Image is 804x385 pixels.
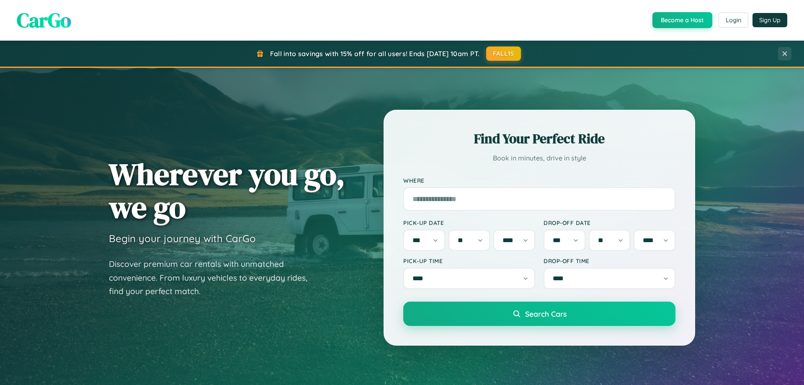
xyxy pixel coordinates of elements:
label: Drop-off Date [544,219,675,226]
label: Pick-up Date [403,219,535,226]
span: CarGo [17,6,71,34]
h1: Wherever you go, we go [109,158,345,224]
button: FALL15 [486,47,521,61]
button: Login [719,13,748,28]
h2: Find Your Perfect Ride [403,129,675,148]
h3: Begin your journey with CarGo [109,232,256,245]
label: Drop-off Time [544,257,675,264]
span: Fall into savings with 15% off for all users! Ends [DATE] 10am PT. [270,49,480,58]
label: Pick-up Time [403,257,535,264]
label: Where [403,177,675,184]
span: Search Cars [525,309,567,318]
p: Discover premium car rentals with unmatched convenience. From luxury vehicles to everyday rides, ... [109,257,318,298]
button: Search Cars [403,302,675,326]
p: Book in minutes, drive in style [403,152,675,164]
button: Sign Up [752,13,787,27]
button: Become a Host [652,12,712,28]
